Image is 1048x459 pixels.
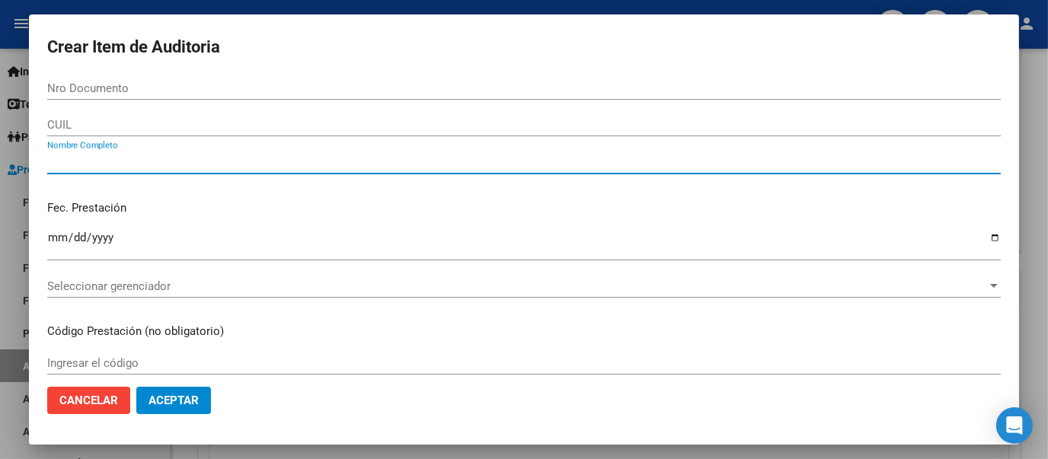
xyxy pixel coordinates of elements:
[149,394,199,407] span: Aceptar
[47,323,1001,340] p: Código Prestación (no obligatorio)
[47,199,1001,217] p: Fec. Prestación
[136,387,211,414] button: Aceptar
[996,407,1033,444] div: Open Intercom Messenger
[47,33,1001,62] h2: Crear Item de Auditoria
[47,387,130,414] button: Cancelar
[47,279,987,293] span: Seleccionar gerenciador
[59,394,118,407] span: Cancelar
